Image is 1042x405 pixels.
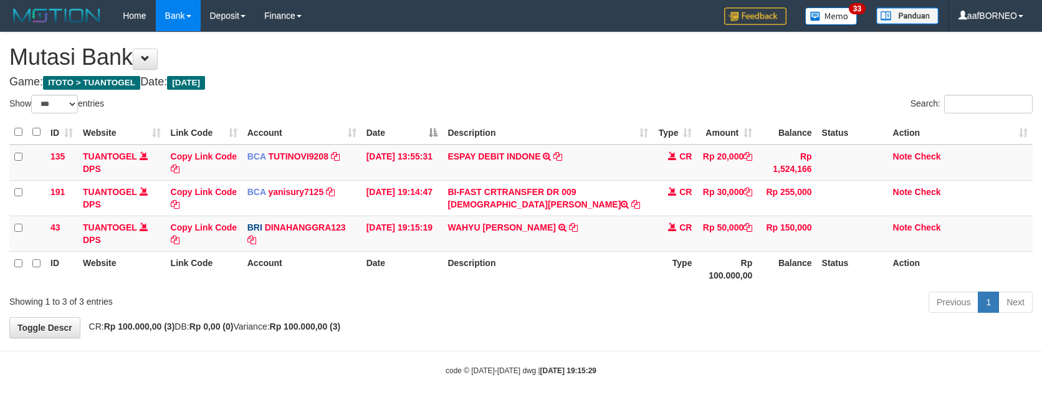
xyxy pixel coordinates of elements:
[78,251,166,287] th: Website
[915,187,941,197] a: Check
[331,151,340,161] a: Copy TUTINOVI9208 to clipboard
[540,366,596,375] strong: [DATE] 19:15:29
[78,120,166,145] th: Website: activate to sort column ascending
[171,222,237,245] a: Copy Link Code
[265,222,346,232] a: DINAHANGGRA123
[915,222,941,232] a: Check
[998,292,1033,313] a: Next
[361,180,443,216] td: [DATE] 19:14:47
[743,222,752,232] a: Copy Rp 50,000 to clipboard
[697,180,757,216] td: Rp 30,000
[242,251,361,287] th: Account
[247,235,256,245] a: Copy DINAHANGGRA123 to clipboard
[361,216,443,251] td: [DATE] 19:15:19
[9,290,425,308] div: Showing 1 to 3 of 3 entries
[893,151,912,161] a: Note
[679,222,692,232] span: CR
[166,251,242,287] th: Link Code
[805,7,858,25] img: Button%20Memo.svg
[569,222,578,232] a: Copy WAHYU DAVID PA to clipboard
[888,120,1033,145] th: Action: activate to sort column ascending
[893,187,912,197] a: Note
[757,120,816,145] th: Balance
[326,187,335,197] a: Copy yanisury7125 to clipboard
[268,187,323,197] a: yanisury7125
[9,6,104,25] img: MOTION_logo.png
[247,187,266,197] span: BCA
[876,7,939,24] img: panduan.png
[743,187,752,197] a: Copy Rp 30,000 to clipboard
[78,216,166,251] td: DPS
[45,120,78,145] th: ID: activate to sort column ascending
[270,322,341,331] strong: Rp 100.000,00 (3)
[171,151,237,174] a: Copy Link Code
[447,151,540,161] a: ESPAY DEBIT INDONE
[9,95,104,113] label: Show entries
[653,251,697,287] th: Type
[817,120,888,145] th: Status
[104,322,175,331] strong: Rp 100.000,00 (3)
[83,151,137,161] a: TUANTOGEL
[442,180,653,216] td: BI-FAST CRTRANSFER DR 009 [DEMOGRAPHIC_DATA][PERSON_NAME]
[697,145,757,181] td: Rp 20,000
[31,95,78,113] select: Showentries
[653,120,697,145] th: Type: activate to sort column ascending
[361,251,443,287] th: Date
[553,151,562,161] a: Copy ESPAY DEBIT INDONE to clipboard
[724,7,786,25] img: Feedback.jpg
[888,251,1033,287] th: Action
[9,76,1033,88] h4: Game: Date:
[166,120,242,145] th: Link Code: activate to sort column ascending
[247,151,266,161] span: BCA
[50,222,60,232] span: 43
[893,222,912,232] a: Note
[911,95,1033,113] label: Search:
[171,187,237,209] a: Copy Link Code
[247,222,262,232] span: BRI
[167,76,205,90] span: [DATE]
[849,3,866,14] span: 33
[757,145,816,181] td: Rp 1,524,166
[442,251,653,287] th: Description
[447,222,555,232] a: WAHYU [PERSON_NAME]
[757,251,816,287] th: Balance
[442,120,653,145] th: Description: activate to sort column ascending
[361,120,443,145] th: Date: activate to sort column descending
[631,199,640,209] a: Copy BI-FAST CRTRANSFER DR 009 MUHAMMAD FURKAN to clipboard
[697,251,757,287] th: Rp 100.000,00
[9,45,1033,70] h1: Mutasi Bank
[78,180,166,216] td: DPS
[83,322,341,331] span: CR: DB: Variance:
[50,187,65,197] span: 191
[45,251,78,287] th: ID
[43,76,140,90] span: ITOTO > TUANTOGEL
[915,151,941,161] a: Check
[9,317,80,338] a: Toggle Descr
[944,95,1033,113] input: Search:
[929,292,978,313] a: Previous
[757,180,816,216] td: Rp 255,000
[78,145,166,181] td: DPS
[242,120,361,145] th: Account: activate to sort column ascending
[817,251,888,287] th: Status
[679,187,692,197] span: CR
[361,145,443,181] td: [DATE] 13:55:31
[679,151,692,161] span: CR
[83,187,137,197] a: TUANTOGEL
[189,322,234,331] strong: Rp 0,00 (0)
[83,222,137,232] a: TUANTOGEL
[697,216,757,251] td: Rp 50,000
[268,151,328,161] a: TUTINOVI9208
[446,366,596,375] small: code © [DATE]-[DATE] dwg |
[50,151,65,161] span: 135
[697,120,757,145] th: Amount: activate to sort column ascending
[743,151,752,161] a: Copy Rp 20,000 to clipboard
[978,292,999,313] a: 1
[757,216,816,251] td: Rp 150,000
